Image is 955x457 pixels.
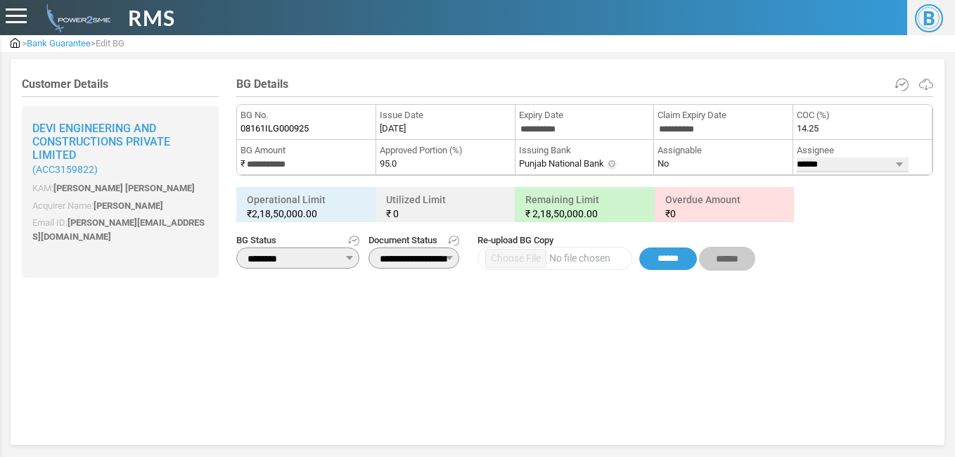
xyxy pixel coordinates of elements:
[797,108,928,122] span: COC (%)
[658,143,789,157] span: Assignable
[348,233,359,247] a: Get Status History
[532,208,598,219] span: 2,18,50,000.00
[32,181,208,195] p: KAM:
[36,164,94,175] span: ACC3159822
[519,108,650,122] span: Expiry Date
[241,143,372,157] span: BG Amount
[252,208,317,219] span: 2,18,50,000.00
[379,191,511,223] h6: Utilized Limit
[665,208,670,219] span: ₹
[32,122,170,162] span: Devi Engineering And Constructions Private Limited
[96,38,124,49] span: Edit BG
[53,183,195,193] span: [PERSON_NAME] [PERSON_NAME]
[665,207,783,221] small: 0
[32,217,205,242] span: [PERSON_NAME][EMAIL_ADDRESS][DOMAIN_NAME]
[380,157,397,171] label: 95.0
[247,207,365,221] small: ₹
[236,233,359,247] span: BG Status
[380,143,511,157] span: Approved Portion (%)
[393,208,399,219] span: 0
[32,164,208,176] small: ( )
[525,208,530,219] span: ₹
[240,191,372,223] h6: Operational Limit
[386,208,391,219] span: ₹
[241,108,372,122] span: BG No.
[41,4,110,32] img: admin
[519,157,604,171] label: Punjab National Bank
[380,122,406,136] label: [DATE]
[236,77,933,91] h4: BG Details
[797,143,928,157] span: Assignee
[658,191,790,223] h6: Overdue Amount
[518,191,650,223] h6: Remaining Limit
[519,143,650,157] span: Issuing Bank
[237,140,376,175] li: ₹
[658,157,669,171] label: No
[94,200,163,211] span: [PERSON_NAME]
[27,38,91,49] span: Bank Guarantee
[478,233,755,247] span: Re-upload BG Copy
[128,2,175,34] span: RMS
[606,159,617,170] img: Info
[448,233,459,247] a: Get Document History
[380,108,511,122] span: Issue Date
[11,38,20,48] img: admin
[658,108,789,122] span: Claim Expiry Date
[22,77,219,91] h4: Customer Details
[368,233,459,247] span: Document Status
[32,199,208,213] p: Acquirer Name:
[915,4,943,32] span: B
[797,122,819,136] label: 14.25
[32,216,208,243] p: Email ID:
[241,122,309,136] span: 08161ILG000925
